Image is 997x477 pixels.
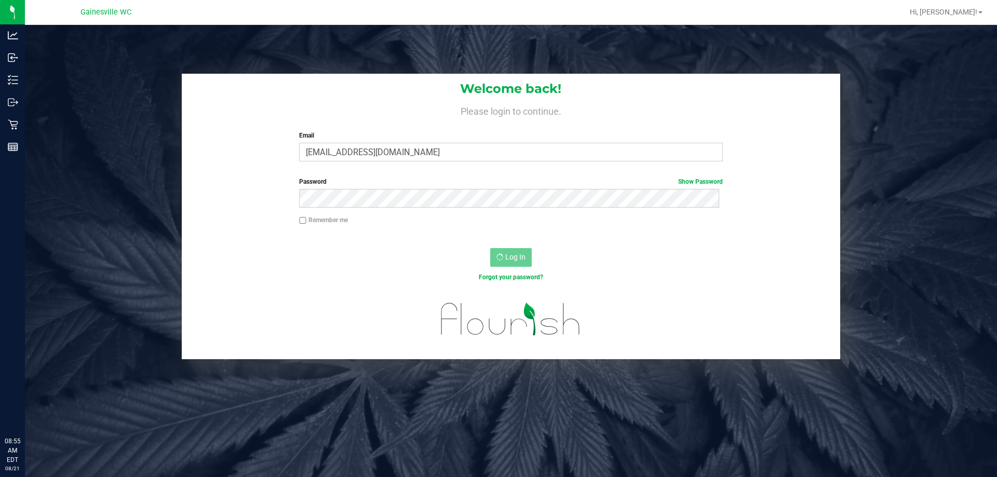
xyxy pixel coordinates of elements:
[80,8,131,17] span: Gainesville WC
[5,437,20,465] p: 08:55 AM EDT
[678,178,723,185] a: Show Password
[5,465,20,472] p: 08/21
[490,248,532,267] button: Log In
[505,253,526,261] span: Log In
[299,215,348,225] label: Remember me
[299,131,722,140] label: Email
[8,142,18,152] inline-svg: Reports
[299,178,327,185] span: Password
[182,104,840,116] h4: Please login to continue.
[8,30,18,40] inline-svg: Analytics
[182,82,840,96] h1: Welcome back!
[910,8,977,16] span: Hi, [PERSON_NAME]!
[8,75,18,85] inline-svg: Inventory
[8,52,18,63] inline-svg: Inbound
[299,217,306,224] input: Remember me
[8,119,18,130] inline-svg: Retail
[479,274,543,281] a: Forgot your password?
[428,293,593,346] img: flourish_logo.svg
[8,97,18,107] inline-svg: Outbound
